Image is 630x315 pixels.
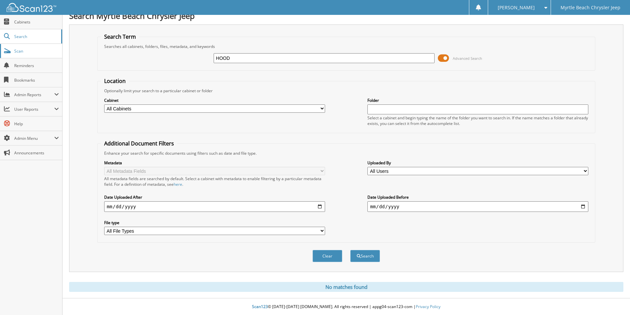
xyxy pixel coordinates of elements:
label: File type [104,220,325,225]
span: Reminders [14,63,59,68]
div: Optionally limit your search to a particular cabinet or folder [101,88,592,94]
span: Search [14,34,58,39]
iframe: Chat Widget [597,283,630,315]
label: Folder [367,98,588,103]
span: Scan [14,48,59,54]
label: Metadata [104,160,325,166]
span: Bookmarks [14,77,59,83]
button: Search [350,250,380,262]
label: Cabinet [104,98,325,103]
span: User Reports [14,106,54,112]
span: Admin Reports [14,92,54,98]
legend: Location [101,77,129,85]
legend: Search Term [101,33,139,40]
span: Advanced Search [453,56,482,61]
button: Clear [313,250,342,262]
span: Help [14,121,59,127]
div: Searches all cabinets, folders, files, metadata, and keywords [101,44,592,49]
div: © [DATE]-[DATE] [DOMAIN_NAME]. All rights reserved | appg04-scan123-com | [63,299,630,315]
span: Scan123 [252,304,268,309]
a: here [174,181,182,187]
input: end [367,201,588,212]
legend: Additional Document Filters [101,140,177,147]
span: Admin Menu [14,136,54,141]
a: Privacy Policy [416,304,441,309]
div: Enhance your search for specific documents using filters such as date and file type. [101,150,592,156]
label: Date Uploaded After [104,194,325,200]
label: Date Uploaded Before [367,194,588,200]
div: Select a cabinet and begin typing the name of the folder you want to search in. If the name match... [367,115,588,126]
label: Uploaded By [367,160,588,166]
img: scan123-logo-white.svg [7,3,56,12]
span: Myrtle Beach Chrysler Jeep [561,6,620,10]
div: No matches found [69,282,623,292]
span: Announcements [14,150,59,156]
span: [PERSON_NAME] [498,6,535,10]
input: start [104,201,325,212]
span: Cabinets [14,19,59,25]
div: All metadata fields are searched by default. Select a cabinet with metadata to enable filtering b... [104,176,325,187]
h1: Search Myrtle Beach Chrysler Jeep [69,10,623,21]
